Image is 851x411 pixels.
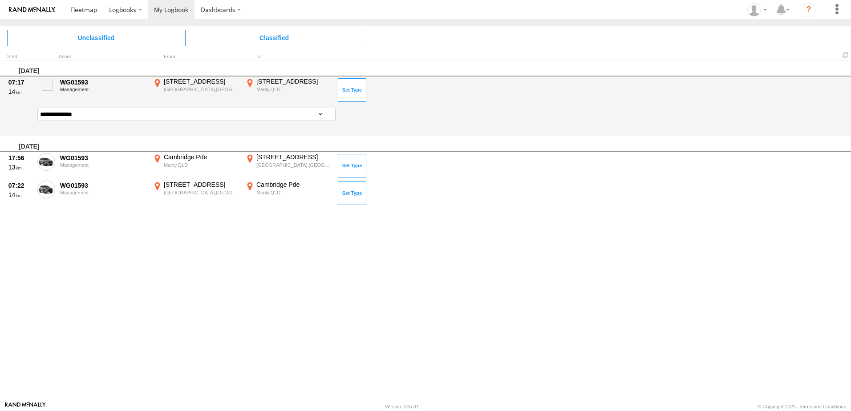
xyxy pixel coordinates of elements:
[7,30,185,46] span: Click to view Unclassified Trips
[802,3,816,17] i: ?
[151,77,240,103] label: Click to View Event Location
[60,87,146,92] div: Management
[8,191,32,199] div: 14
[164,189,239,196] div: [GEOGRAPHIC_DATA],[GEOGRAPHIC_DATA]
[244,181,333,206] label: Click to View Event Location
[151,55,240,59] div: From
[59,55,148,59] div: Asset
[164,181,239,189] div: [STREET_ADDRESS]
[60,190,146,195] div: Management
[244,55,333,59] div: To
[185,30,363,46] span: Click to view Classified Trips
[7,55,34,59] div: Click to Sort
[60,154,146,162] div: WG01593
[244,77,333,103] label: Click to View Event Location
[5,402,46,411] a: Visit our Website
[9,7,55,13] img: rand-logo.svg
[758,404,846,409] div: © Copyright 2025 -
[385,404,419,409] div: Version: 305.01
[256,162,332,168] div: [GEOGRAPHIC_DATA],[GEOGRAPHIC_DATA]
[338,181,366,205] button: Click to Set
[8,181,32,189] div: 07:22
[799,404,846,409] a: Terms and Conditions
[256,86,332,93] div: Manly,QLD
[256,181,332,189] div: Cambridge Pde
[8,163,32,171] div: 13
[60,78,146,86] div: WG01593
[60,162,146,168] div: Management
[840,51,851,59] span: Refresh
[164,162,239,168] div: Manly,QLD
[244,153,333,179] label: Click to View Event Location
[338,154,366,177] button: Click to Set
[256,77,332,85] div: [STREET_ADDRESS]
[164,86,239,93] div: [GEOGRAPHIC_DATA],[GEOGRAPHIC_DATA]
[164,153,239,161] div: Cambridge Pde
[164,77,239,85] div: [STREET_ADDRESS]
[8,154,32,162] div: 17:56
[256,189,332,196] div: Manly,QLD
[151,153,240,179] label: Click to View Event Location
[8,88,32,96] div: 14
[8,78,32,86] div: 07:17
[256,153,332,161] div: [STREET_ADDRESS]
[338,78,366,101] button: Click to Set
[744,3,770,16] div: Chris Hobson
[151,181,240,206] label: Click to View Event Location
[60,181,146,189] div: WG01593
